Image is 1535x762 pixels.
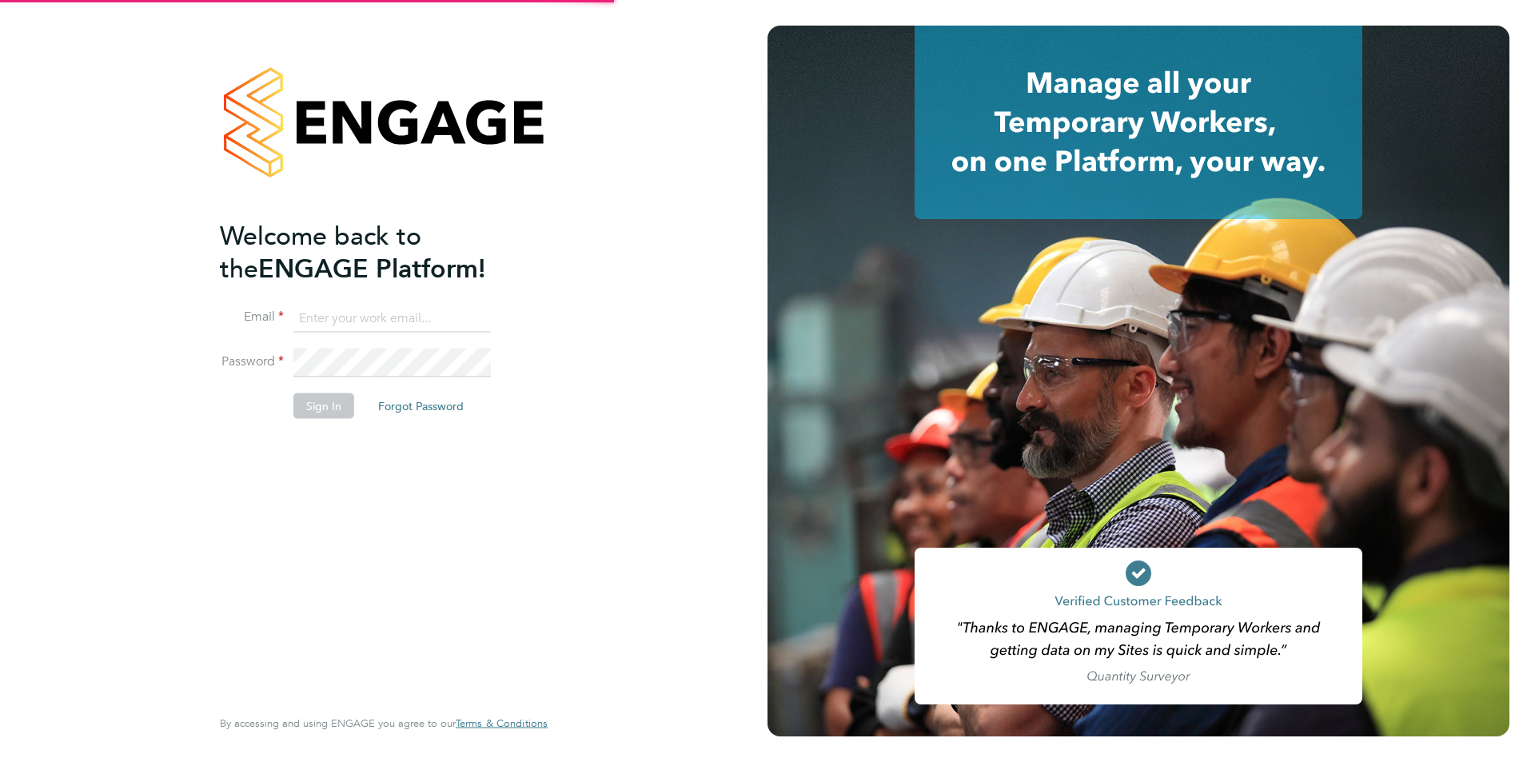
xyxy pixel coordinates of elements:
label: Password [220,353,284,370]
span: By accessing and using ENGAGE you agree to our [220,716,548,730]
button: Sign In [293,393,354,419]
a: Terms & Conditions [456,717,548,730]
input: Enter your work email... [293,304,491,333]
label: Email [220,309,284,325]
button: Forgot Password [365,393,476,419]
span: Terms & Conditions [456,716,548,730]
span: Welcome back to the [220,220,421,284]
h2: ENGAGE Platform! [220,219,532,285]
